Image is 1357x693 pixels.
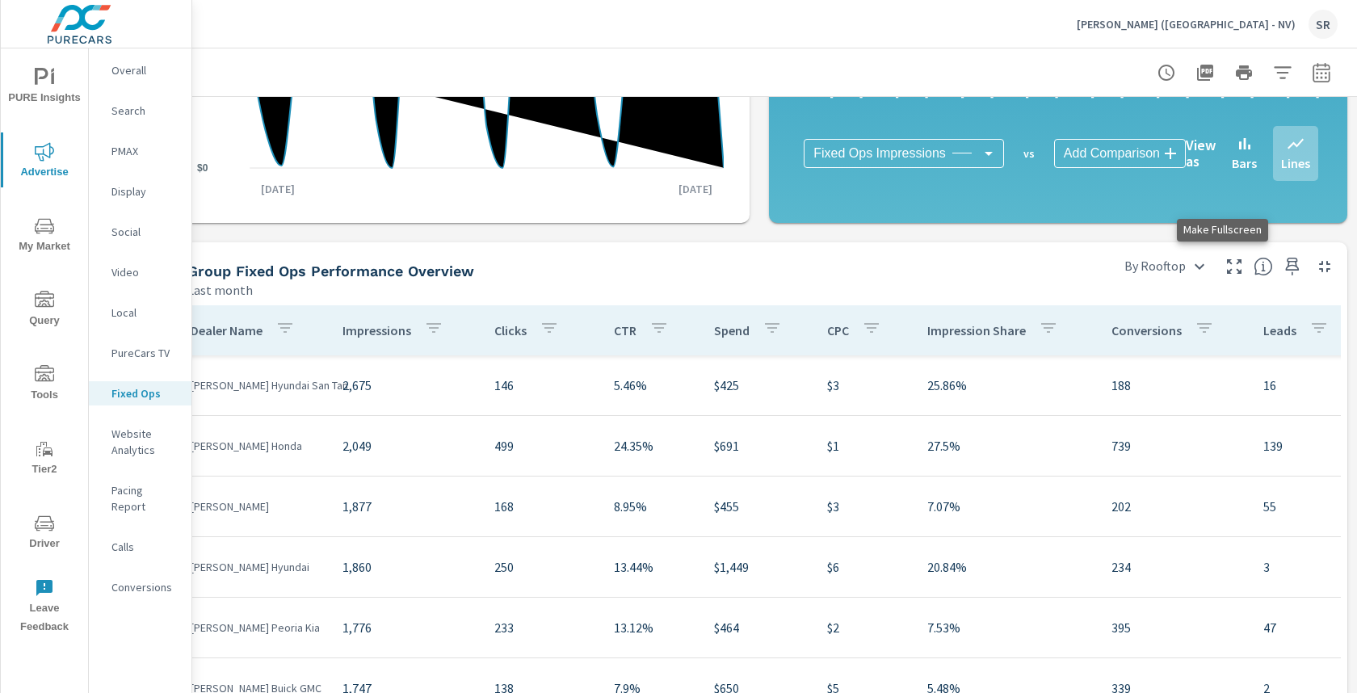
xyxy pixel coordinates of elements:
p: Display [111,183,179,199]
span: My Market [6,216,83,256]
p: 1,860 [342,557,468,577]
p: PMAX [111,143,179,159]
p: Last month [187,280,253,300]
p: [PERSON_NAME] Honda [191,438,317,454]
span: Tier2 [6,439,83,479]
h5: Group Fixed Ops Performance Overview [187,262,474,279]
p: 499 [494,436,588,456]
p: 47 [1263,618,1351,637]
p: 250 [494,557,588,577]
span: Fixed Ops Impressions [813,145,946,162]
p: 1,877 [342,497,468,516]
div: PureCars TV [89,341,191,365]
p: Fixed Ops [111,385,179,401]
p: Conversions [111,579,179,595]
div: Conversions [89,575,191,599]
div: PMAX [89,139,191,163]
div: Social [89,220,191,244]
p: 139 [1263,436,1351,456]
p: Local [111,304,179,321]
p: 202 [1111,497,1237,516]
p: [PERSON_NAME] [191,498,317,514]
p: Impression Share [927,322,1026,338]
p: 3 [1263,557,1351,577]
span: Add Comparison [1064,145,1160,162]
p: 2,049 [342,436,468,456]
p: $464 [714,618,801,637]
span: Leave Feedback [6,578,83,636]
div: By Rooftop [1115,252,1215,280]
p: 7.07% [927,497,1086,516]
div: Fixed Ops Impressions [804,139,1004,168]
p: Social [111,224,179,240]
div: Local [89,300,191,325]
button: Select Date Range [1305,57,1338,89]
p: Spend [714,322,750,338]
p: 13.12% [614,618,688,637]
p: $1,449 [714,557,801,577]
p: 2,675 [342,376,468,395]
p: [PERSON_NAME] Peoria Kia [191,619,317,636]
p: Search [111,103,179,119]
p: [DATE] [250,181,306,197]
p: PureCars TV [111,345,179,361]
p: $3 [827,376,901,395]
div: Website Analytics [89,422,191,462]
p: Video [111,264,179,280]
p: Dealer Name [191,322,263,338]
p: $1 [827,436,901,456]
button: Apply Filters [1267,57,1299,89]
div: Add Comparison [1054,139,1186,168]
span: PURE Insights [6,68,83,107]
span: Advertise [6,142,83,182]
div: Overall [89,58,191,82]
p: 7.53% [927,618,1086,637]
p: $455 [714,497,801,516]
p: 55 [1263,497,1351,516]
p: Impressions [342,322,411,338]
h6: View as [1186,137,1216,170]
span: Query [6,291,83,330]
p: Conversions [1111,322,1182,338]
p: $425 [714,376,801,395]
button: Print Report [1228,57,1260,89]
p: 234 [1111,557,1237,577]
div: SR [1309,10,1338,39]
p: $691 [714,436,801,456]
p: vs [1004,146,1054,161]
p: Website Analytics [111,426,179,458]
div: Fixed Ops [89,381,191,405]
span: Save this to your personalized report [1279,254,1305,279]
p: $6 [827,557,901,577]
p: CPC [827,322,849,338]
p: 27.5% [927,436,1086,456]
p: [DATE] [667,181,724,197]
button: "Export Report to PDF" [1189,57,1221,89]
p: Bars [1232,153,1257,173]
p: Overall [111,62,179,78]
p: Lines [1281,153,1310,173]
p: 1,776 [342,618,468,637]
p: $2 [827,618,901,637]
span: Tools [6,365,83,405]
p: 146 [494,376,588,395]
div: Video [89,260,191,284]
p: 24.35% [614,436,688,456]
p: 5.46% [614,376,688,395]
div: Search [89,99,191,123]
p: 25.86% [927,376,1086,395]
p: 168 [494,497,588,516]
div: Pacing Report [89,478,191,519]
p: [PERSON_NAME] ([GEOGRAPHIC_DATA] - NV) [1077,17,1296,31]
p: 188 [1111,376,1237,395]
p: 739 [1111,436,1237,456]
p: [PERSON_NAME] Hyundai [191,559,317,575]
span: Understand group performance broken down by various segments. Use the dropdown in the upper right... [1254,257,1273,276]
p: CTR [614,322,636,338]
p: Leads [1263,322,1296,338]
p: $3 [827,497,901,516]
p: Pacing Report [111,482,179,514]
div: Display [89,179,191,204]
text: $0 [197,162,208,174]
span: Driver [6,514,83,553]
